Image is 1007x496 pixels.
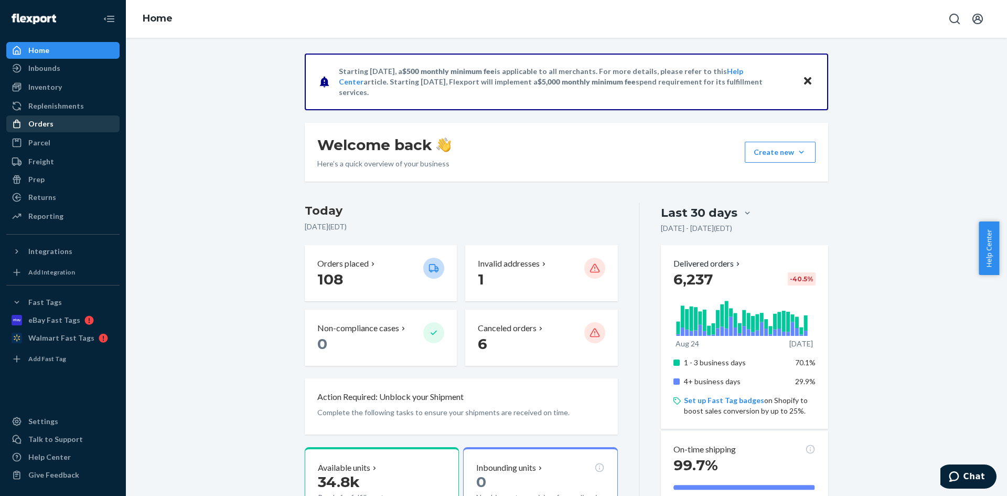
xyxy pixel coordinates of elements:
[465,245,617,301] button: Invalid addresses 1
[478,270,484,288] span: 1
[28,297,62,308] div: Fast Tags
[6,115,120,132] a: Orders
[28,452,71,462] div: Help Center
[305,310,457,366] button: Non-compliance cases 0
[28,63,60,73] div: Inbounds
[795,358,816,367] span: 70.1%
[28,45,49,56] div: Home
[661,223,732,234] p: [DATE] - [DATE] ( EDT )
[28,82,62,92] div: Inventory
[28,315,80,325] div: eBay Fast Tags
[28,174,45,185] div: Prep
[465,310,617,366] button: Canceled orders 6
[6,171,120,188] a: Prep
[788,272,816,286] div: -40.5 %
[317,135,451,154] h1: Welcome back
[317,335,327,353] span: 0
[6,243,120,260] button: Integrations
[6,42,120,59] a: Home
[684,376,787,387] p: 4+ business days
[317,322,399,334] p: Non-compliance cases
[318,473,360,491] span: 34.8k
[6,98,120,114] a: Replenishments
[28,119,53,129] div: Orders
[6,449,120,466] a: Help Center
[305,245,457,301] button: Orders placed 108
[538,77,636,86] span: $5,000 monthly minimum fee
[6,208,120,225] a: Reporting
[28,101,84,111] div: Replenishments
[478,258,540,270] p: Invalid addresses
[28,333,94,343] div: Walmart Fast Tags
[305,203,618,219] h3: Today
[6,264,120,281] a: Add Integration
[28,246,72,257] div: Integrations
[28,470,79,480] div: Give Feedback
[673,270,713,288] span: 6,237
[28,416,58,427] div: Settings
[28,354,66,363] div: Add Fast Tag
[684,357,787,368] p: 1 - 3 business days
[676,339,699,349] p: Aug 24
[6,189,120,206] a: Returns
[28,211,63,221] div: Reporting
[317,407,605,418] p: Complete the following tasks to ensure your shipments are received on time.
[28,156,54,167] div: Freight
[318,462,370,474] p: Available units
[801,74,815,89] button: Close
[673,456,718,474] span: 99.7%
[967,8,988,29] button: Open account menu
[6,134,120,151] a: Parcel
[134,4,181,34] ol: breadcrumbs
[476,462,536,474] p: Inbounding units
[673,258,742,270] button: Delivered orders
[476,473,486,491] span: 0
[28,268,75,277] div: Add Integration
[661,205,737,221] div: Last 30 days
[28,434,83,445] div: Talk to Support
[6,312,120,329] a: eBay Fast Tags
[6,431,120,448] button: Talk to Support
[436,138,451,152] img: hand-wave emoji
[6,79,120,96] a: Inventory
[339,66,792,98] p: Starting [DATE], a is applicable to all merchants. For more details, please refer to this article...
[940,465,997,491] iframe: Opens a widget where you can chat to one of our agents
[305,221,618,232] p: [DATE] ( EDT )
[317,391,464,403] p: Action Required: Unblock your Shipment
[317,258,369,270] p: Orders placed
[402,67,495,76] span: $500 monthly minimum fee
[28,192,56,203] div: Returns
[28,138,50,148] div: Parcel
[795,377,816,386] span: 29.9%
[684,395,816,416] p: on Shopify to boost sales conversion by up to 25%.
[944,8,965,29] button: Open Search Box
[143,13,173,24] a: Home
[979,221,999,275] button: Help Center
[673,444,736,456] p: On-time shipping
[99,8,120,29] button: Close Navigation
[478,335,487,353] span: 6
[317,159,451,169] p: Here’s a quick overview of your business
[12,14,56,24] img: Flexport logo
[745,142,816,163] button: Create new
[6,60,120,77] a: Inbounds
[6,294,120,311] button: Fast Tags
[6,330,120,346] a: Walmart Fast Tags
[478,322,537,334] p: Canceled orders
[6,413,120,430] a: Settings
[317,270,343,288] span: 108
[6,153,120,170] a: Freight
[6,351,120,367] a: Add Fast Tag
[684,396,764,405] a: Set up Fast Tag badges
[6,467,120,483] button: Give Feedback
[789,339,813,349] p: [DATE]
